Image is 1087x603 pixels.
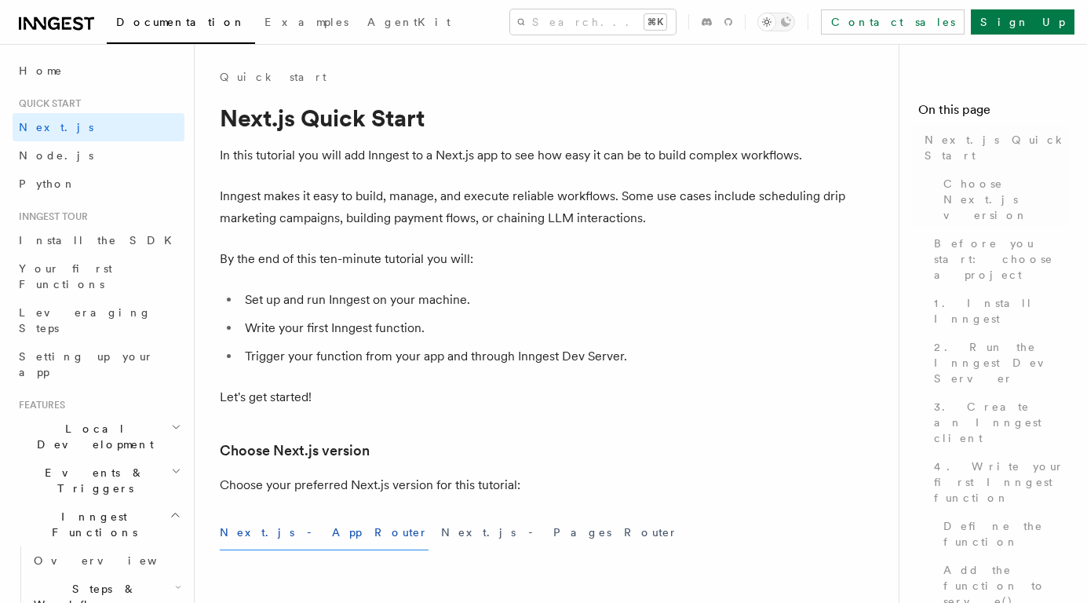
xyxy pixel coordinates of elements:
[13,210,88,223] span: Inngest tour
[928,393,1068,452] a: 3. Create an Inngest client
[821,9,965,35] a: Contact sales
[220,69,326,85] a: Quick start
[240,345,848,367] li: Trigger your function from your app and through Inngest Dev Server.
[240,317,848,339] li: Write your first Inngest function.
[34,554,195,567] span: Overview
[934,236,1068,283] span: Before you start: choose a project
[116,16,246,28] span: Documentation
[264,16,348,28] span: Examples
[19,149,93,162] span: Node.js
[19,63,63,79] span: Home
[19,121,93,133] span: Next.js
[928,333,1068,393] a: 2. Run the Inngest Dev Server
[13,57,184,85] a: Home
[358,5,460,42] a: AgentKit
[27,546,184,575] a: Overview
[107,5,255,44] a: Documentation
[934,459,1068,506] span: 4. Write your first Inngest function
[220,185,848,229] p: Inngest makes it easy to build, manage, and execute reliable workflows. Some use cases include sc...
[925,132,1068,163] span: Next.js Quick Start
[510,9,676,35] button: Search...⌘K
[19,234,181,247] span: Install the SDK
[13,399,65,411] span: Features
[13,113,184,141] a: Next.js
[937,512,1068,556] a: Define the function
[19,177,76,190] span: Python
[644,14,666,30] kbd: ⌘K
[13,459,184,502] button: Events & Triggers
[19,306,151,334] span: Leveraging Steps
[13,254,184,298] a: Your first Functions
[943,176,1068,223] span: Choose Next.js version
[13,226,184,254] a: Install the SDK
[220,386,848,408] p: Let's get started!
[13,421,171,452] span: Local Development
[220,144,848,166] p: In this tutorial you will add Inngest to a Next.js app to see how easy it can be to build complex...
[220,515,429,550] button: Next.js - App Router
[13,97,81,110] span: Quick start
[13,415,184,459] button: Local Development
[934,295,1068,327] span: 1. Install Inngest
[13,170,184,198] a: Python
[13,465,171,496] span: Events & Triggers
[943,518,1068,550] span: Define the function
[19,262,112,291] span: Your first Functions
[220,104,848,132] h1: Next.js Quick Start
[240,289,848,311] li: Set up and run Inngest on your machine.
[757,13,795,31] button: Toggle dark mode
[367,16,450,28] span: AgentKit
[13,342,184,386] a: Setting up your app
[928,229,1068,289] a: Before you start: choose a project
[220,248,848,270] p: By the end of this ten-minute tutorial you will:
[19,350,154,378] span: Setting up your app
[918,126,1068,170] a: Next.js Quick Start
[937,170,1068,229] a: Choose Next.js version
[934,399,1068,446] span: 3. Create an Inngest client
[255,5,358,42] a: Examples
[928,289,1068,333] a: 1. Install Inngest
[928,452,1068,512] a: 4. Write your first Inngest function
[971,9,1074,35] a: Sign Up
[13,509,170,540] span: Inngest Functions
[441,515,678,550] button: Next.js - Pages Router
[13,502,184,546] button: Inngest Functions
[220,474,848,496] p: Choose your preferred Next.js version for this tutorial:
[13,298,184,342] a: Leveraging Steps
[13,141,184,170] a: Node.js
[918,100,1068,126] h4: On this page
[934,339,1068,386] span: 2. Run the Inngest Dev Server
[220,440,370,462] a: Choose Next.js version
